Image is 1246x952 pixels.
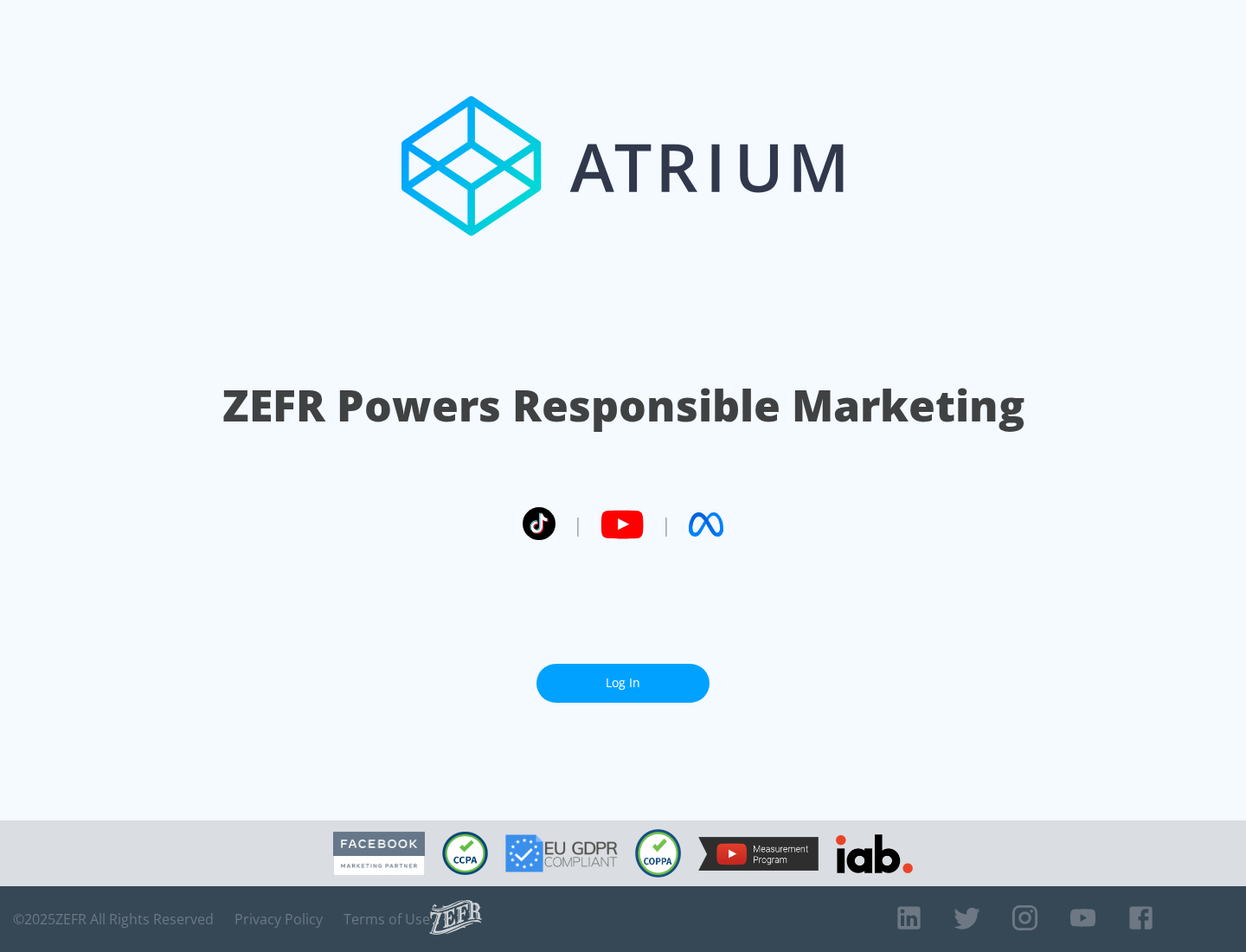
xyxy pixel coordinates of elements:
span: © 2025 ZEFR All Rights Reserved [13,910,214,928]
a: Terms of Use [344,910,430,928]
img: YouTube Measurement Program [698,837,819,871]
img: CCPA Compliant [442,832,488,875]
img: Facebook Marketing Partner [333,832,425,876]
h1: ZEFR Powers Responsible Marketing [222,376,1024,435]
span: | [661,511,671,537]
a: Log In [536,664,710,703]
img: GDPR Compliant [505,834,618,872]
span: | [573,511,583,537]
img: IAB [836,834,913,873]
img: COPPA Compliant [635,829,681,878]
a: Privacy Policy [234,910,323,928]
